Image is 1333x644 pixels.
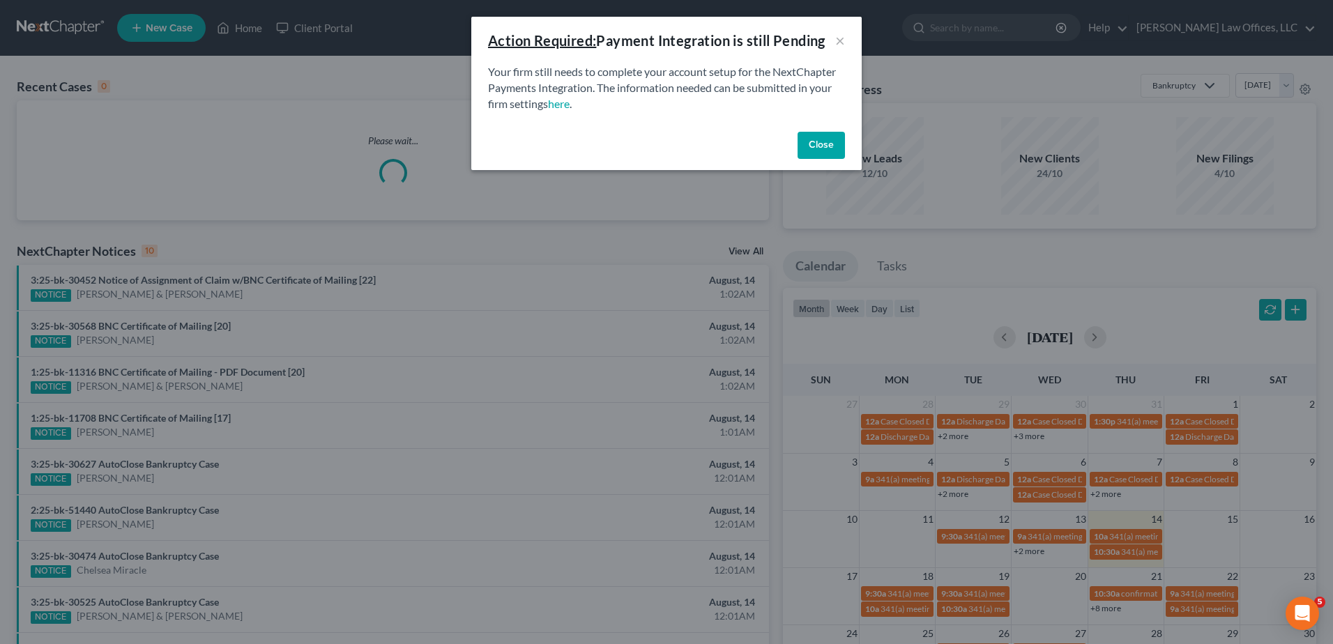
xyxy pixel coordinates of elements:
div: Open Intercom Messenger [1286,597,1319,630]
p: Your firm still needs to complete your account setup for the NextChapter Payments Integration. Th... [488,64,845,112]
div: Payment Integration is still Pending [488,31,825,50]
span: 5 [1314,597,1325,608]
a: here [548,97,570,110]
button: Close [798,132,845,160]
button: × [835,32,845,49]
u: Action Required: [488,32,596,49]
